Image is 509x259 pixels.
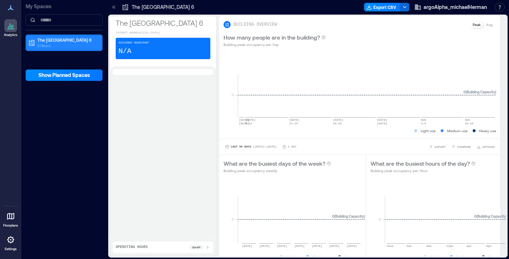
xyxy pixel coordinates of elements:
p: Avg [486,22,493,27]
p: Light use [421,128,436,134]
button: argoAlpha_michaelHerman [412,1,489,13]
button: COMPARE [450,143,472,150]
text: [DATE] [277,244,287,248]
p: The [GEOGRAPHIC_DATA] 6 [132,4,194,11]
text: AUG [465,118,470,121]
text: 20-26 [333,122,342,125]
p: Building peak occupancy weekly [224,168,331,173]
text: [DATE] [259,244,270,248]
tspan: 0 [232,217,234,221]
text: 4pm [466,244,472,248]
p: Operating Hours [116,244,148,250]
span: EXPORT [435,145,446,149]
p: What are the busiest days of the week? [224,159,325,168]
text: 13-19 [289,122,298,125]
text: [DATE] [294,244,305,248]
a: Settings [2,231,19,253]
p: The [GEOGRAPHIC_DATA] 6 [37,37,97,43]
text: [DATE] [245,118,256,121]
p: The [GEOGRAPHIC_DATA] 6 [116,18,210,28]
text: [DATE] [312,244,322,248]
p: Heavy use [479,128,496,134]
text: [DATE] [333,118,343,121]
span: OPTIONS [482,145,495,149]
p: Building peak occupancy per Hour [371,168,476,173]
p: Medium use [447,128,468,134]
text: [DATE] [347,244,357,248]
button: Show Planned Spaces [26,69,103,81]
text: [DATE] [239,122,250,125]
text: 8pm [486,244,492,248]
p: Peak [473,22,481,27]
text: 12am [387,244,393,248]
text: 3-9 [421,122,426,125]
text: [DATE] [377,118,387,121]
button: Last 90 Days |[DATE]-[DATE] [224,143,278,150]
p: 1 Day [288,145,297,149]
tspan: 0 [379,217,381,221]
p: N/A [119,46,131,56]
p: Assigned Headcount [119,41,149,45]
span: COMPARE [457,145,471,149]
text: 4am [406,244,412,248]
text: [DATE] [289,118,299,121]
button: OPTIONS [475,143,496,150]
button: Export CSV [364,3,400,11]
a: Floorplans [1,208,20,230]
p: How many people are in the building? [224,33,320,42]
p: Building peak occupancy per Day [224,42,326,47]
button: EXPORT [427,143,447,150]
p: [STREET_ADDRESS][US_STATE] [116,31,210,35]
text: 8am [426,244,432,248]
text: [DATE] [242,244,252,248]
text: [DATE] [377,122,387,125]
span: Show Planned Spaces [38,72,90,79]
tspan: 0 [232,93,234,97]
text: [DATE] [329,244,340,248]
p: 8a - 6p [192,245,200,249]
p: Settings [5,247,17,251]
p: My Spaces [26,3,103,10]
p: BUILDING OVERVIEW [233,22,277,27]
text: 12pm [446,244,453,248]
text: [DATE] [239,118,250,121]
p: 0 Floors [37,43,97,48]
p: Analytics [4,33,17,37]
p: What are the busiest hours of the day? [371,159,470,168]
text: AUG [421,118,426,121]
p: Floorplans [3,223,18,228]
a: Analytics [2,17,20,39]
text: 6-12 [245,122,252,125]
span: argoAlpha_michaelHerman [424,4,487,11]
text: 10-16 [465,122,473,125]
